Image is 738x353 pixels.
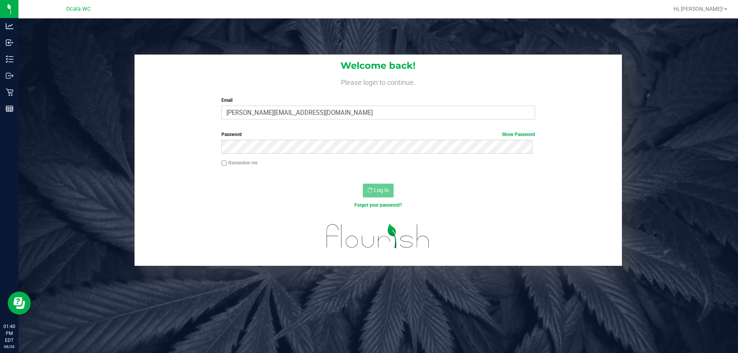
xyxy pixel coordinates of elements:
span: Ocala WC [66,6,91,12]
inline-svg: Inventory [6,55,13,63]
h1: Welcome back! [135,61,622,71]
label: Email [221,97,535,104]
input: Remember me [221,161,227,166]
p: 08/26 [3,344,15,350]
inline-svg: Analytics [6,22,13,30]
span: Password [221,132,242,137]
inline-svg: Reports [6,105,13,113]
h4: Please login to continue. [135,77,622,86]
img: flourish_logo.svg [317,217,439,256]
button: Log In [363,184,394,197]
p: 01:40 PM EDT [3,323,15,344]
inline-svg: Inbound [6,39,13,46]
a: Forgot your password? [354,202,402,208]
a: Show Password [502,132,535,137]
span: Log In [374,187,389,193]
label: Remember me [221,159,258,166]
span: Hi, [PERSON_NAME]! [673,6,723,12]
inline-svg: Retail [6,88,13,96]
iframe: Resource center [8,292,31,315]
inline-svg: Outbound [6,72,13,80]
